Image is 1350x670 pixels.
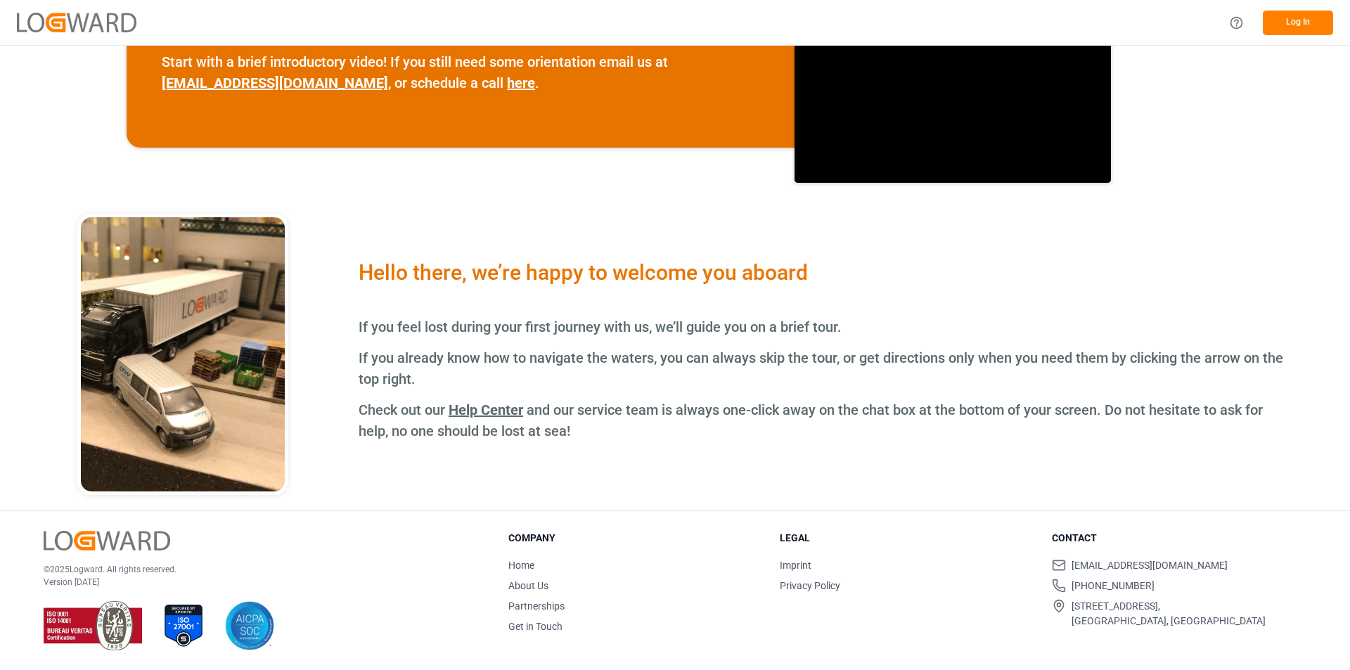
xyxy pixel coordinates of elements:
[359,257,1287,288] div: Hello there, we’re happy to welcome you aboard
[44,576,473,588] p: Version [DATE]
[159,601,208,650] img: ISO 27001 Certification
[162,51,759,94] p: Start with a brief introductory video! If you still need some orientation email us at , or schedu...
[508,621,562,632] a: Get in Touch
[1052,531,1306,546] h3: Contact
[359,399,1287,442] p: Check out our and our service team is always one-click away on the chat box at the bottom of your...
[508,580,548,591] a: About Us
[508,531,763,546] h3: Company
[44,531,170,551] img: Logward Logo
[780,560,811,571] a: Imprint
[359,347,1287,389] p: If you already know how to navigate the waters, you can always skip the tour, or get directions o...
[17,13,136,32] img: Logward_new_orange.png
[1221,7,1252,39] button: Help Center
[780,531,1034,546] h3: Legal
[225,601,274,650] img: AICPA SOC
[449,401,523,418] a: Help Center
[44,563,473,576] p: © 2025 Logward. All rights reserved.
[1072,599,1266,629] span: [STREET_ADDRESS], [GEOGRAPHIC_DATA], [GEOGRAPHIC_DATA]
[359,316,1287,337] p: If you feel lost during your first journey with us, we’ll guide you on a brief tour.
[508,560,534,571] a: Home
[1072,579,1155,593] span: [PHONE_NUMBER]
[162,75,388,91] a: [EMAIL_ADDRESS][DOMAIN_NAME]
[1072,558,1228,573] span: [EMAIL_ADDRESS][DOMAIN_NAME]
[508,600,565,612] a: Partnerships
[44,601,142,650] img: ISO 9001 & ISO 14001 Certification
[780,580,840,591] a: Privacy Policy
[507,75,535,91] a: here
[1263,11,1333,35] button: Log In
